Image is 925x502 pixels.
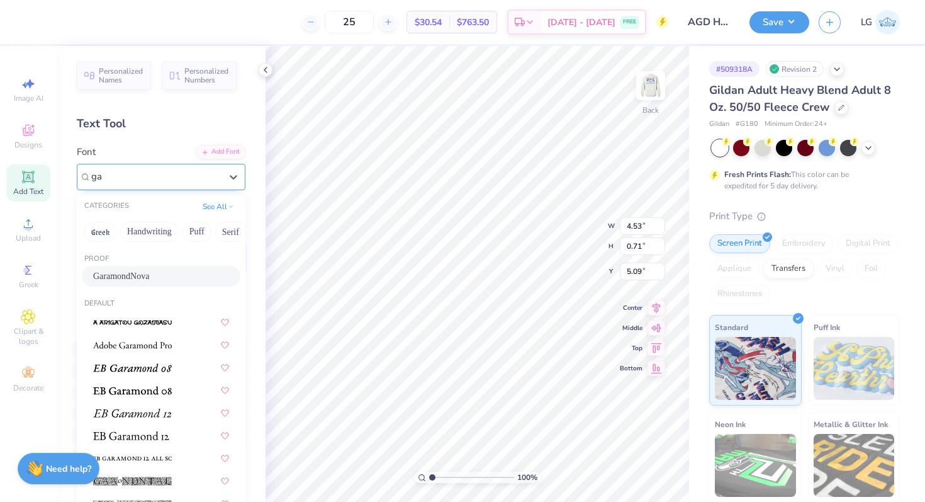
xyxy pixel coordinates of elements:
[749,11,809,33] button: Save
[77,254,245,265] div: Proof
[838,234,899,253] div: Digital Print
[709,234,770,253] div: Screen Print
[93,341,172,350] img: Adobe Garamond Pro
[93,318,172,327] img: a Arigatou Gozaimasu
[93,409,171,418] img: EB Garamond 12 (12 Italic)
[457,16,489,29] span: $763.50
[215,222,246,242] button: Serif
[715,337,796,400] img: Standard
[517,472,537,483] span: 100 %
[14,93,43,103] span: Image AI
[93,431,169,440] img: EB Garamond 12 (12 Regular)
[93,454,172,463] img: EB Garamond 12 All SC
[620,344,642,353] span: Top
[709,61,760,77] div: # 509318A
[765,119,827,130] span: Minimum Order: 24 +
[724,169,791,180] strong: Fresh Prints Flash:
[678,9,740,35] input: Untitled Design
[814,321,840,334] span: Puff Ink
[814,434,895,497] img: Metallic & Glitter Ink
[724,169,879,191] div: This color can be expedited for 5 day delivery.
[199,200,238,213] button: See All
[715,321,748,334] span: Standard
[196,145,245,159] div: Add Font
[13,186,43,197] span: Add Text
[709,285,770,304] div: Rhinestones
[415,16,442,29] span: $30.54
[861,15,872,30] span: LG
[856,260,886,278] div: Foil
[547,16,615,29] span: [DATE] - [DATE]
[642,105,659,116] div: Back
[709,260,760,278] div: Applique
[620,364,642,373] span: Bottom
[77,115,245,132] div: Text Tool
[861,10,900,35] a: LG
[817,260,853,278] div: Vinyl
[875,10,900,35] img: Lexi Glaser
[93,386,172,395] img: EB Garamond 08 (08 Regular)
[709,119,729,130] span: Gildan
[46,463,91,475] strong: Need help?
[709,83,891,115] span: Gildan Adult Heavy Blend Adult 8 Oz. 50/50 Fleece Crew
[120,222,179,242] button: Handwriting
[77,299,245,309] div: Default
[184,67,229,84] span: Personalized Numbers
[14,140,42,150] span: Designs
[715,418,746,431] span: Neon Ink
[77,145,96,159] label: Font
[638,73,663,98] img: Back
[93,477,172,486] img: EB Garamond Initials
[774,234,834,253] div: Embroidery
[182,222,211,242] button: Puff
[93,270,149,283] span: GaramondNova
[736,119,758,130] span: # G180
[814,337,895,400] img: Puff Ink
[6,326,50,346] span: Clipart & logos
[766,61,824,77] div: Revision 2
[709,209,900,224] div: Print Type
[620,324,642,333] span: Middle
[93,363,172,372] img: EB Garamond 08 (08 Italic)
[13,383,43,393] span: Decorate
[99,67,143,84] span: Personalized Names
[623,18,636,26] span: FREE
[19,280,38,290] span: Greek
[620,304,642,312] span: Center
[715,434,796,497] img: Neon Ink
[84,201,129,212] div: CATEGORIES
[84,222,116,242] button: Greek
[763,260,814,278] div: Transfers
[16,233,41,243] span: Upload
[325,11,374,33] input: – –
[814,418,888,431] span: Metallic & Glitter Ink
